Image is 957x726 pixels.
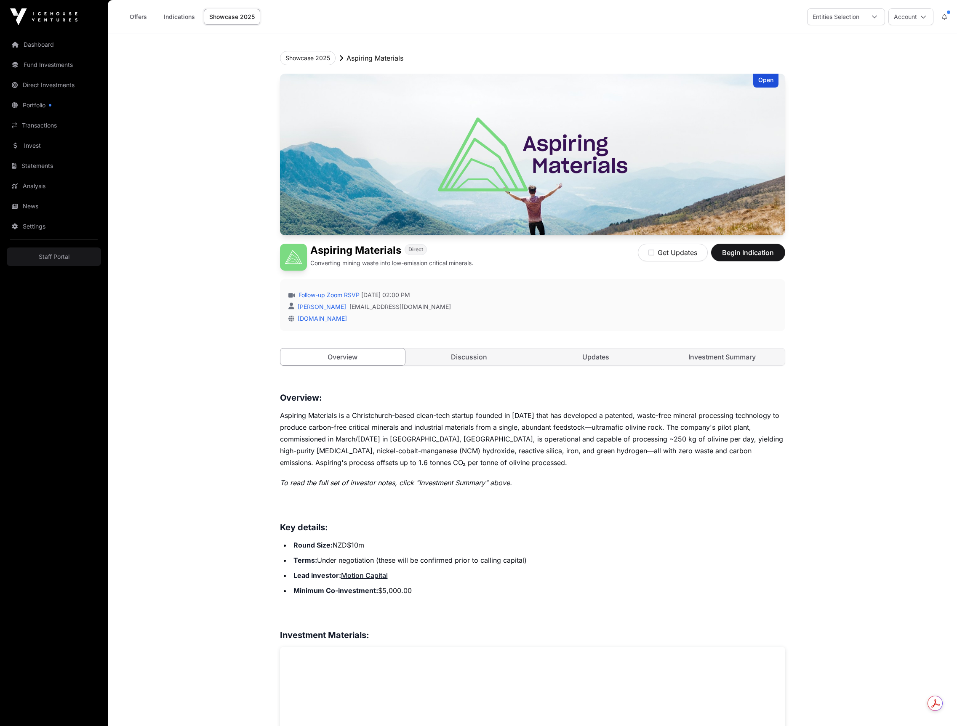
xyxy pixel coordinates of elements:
[280,74,785,235] img: Aspiring Materials
[7,35,101,54] a: Dashboard
[711,252,785,261] a: Begin Indication
[7,96,101,114] a: Portfolio
[280,244,307,271] img: Aspiring Materials
[296,303,346,310] a: [PERSON_NAME]
[7,56,101,74] a: Fund Investments
[349,303,451,311] a: [EMAIL_ADDRESS][DOMAIN_NAME]
[408,246,423,253] span: Direct
[294,315,347,322] a: [DOMAIN_NAME]
[7,157,101,175] a: Statements
[722,247,775,258] span: Begin Indication
[310,244,401,257] h1: Aspiring Materials
[293,571,339,580] strong: Lead investor
[291,585,785,596] li: $5,000.00
[293,541,333,549] strong: Round Size:
[158,9,200,25] a: Indications
[293,586,378,595] strong: Minimum Co-investment:
[10,8,77,25] img: Icehouse Ventures Logo
[204,9,260,25] a: Showcase 2025
[407,348,532,365] a: Discussion
[280,628,785,642] h3: Investment Materials:
[341,571,388,580] a: Motion Capital
[711,244,785,261] button: Begin Indication
[280,410,785,468] p: Aspiring Materials is a Christchurch-based clean-tech startup founded in [DATE] that has develope...
[7,217,101,236] a: Settings
[638,244,708,261] button: Get Updates
[280,51,336,65] button: Showcase 2025
[7,76,101,94] a: Direct Investments
[753,74,778,88] div: Open
[297,291,360,299] a: Follow-up Zoom RSVP
[888,8,933,25] button: Account
[293,556,317,564] strong: Terms:
[7,197,101,215] a: News
[7,247,101,266] a: Staff Portal
[7,116,101,135] a: Transactions
[339,571,341,580] strong: :
[280,391,785,404] h3: Overview:
[7,177,101,195] a: Analysis
[533,348,658,365] a: Updates
[347,53,403,63] p: Aspiring Materials
[808,9,864,25] div: Entities Selection
[121,9,155,25] a: Offers
[280,348,785,365] nav: Tabs
[280,479,512,487] em: To read the full set of investor notes, click "Investment Summary" above.
[291,539,785,551] li: NZD$10m
[280,348,406,366] a: Overview
[280,521,785,534] h3: Key details:
[310,259,473,267] p: Converting mining waste into low-emission critical minerals.
[7,136,101,155] a: Invest
[660,348,785,365] a: Investment Summary
[291,554,785,566] li: Under negotiation (these will be confirmed prior to calling capital)
[361,291,410,299] span: [DATE] 02:00 PM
